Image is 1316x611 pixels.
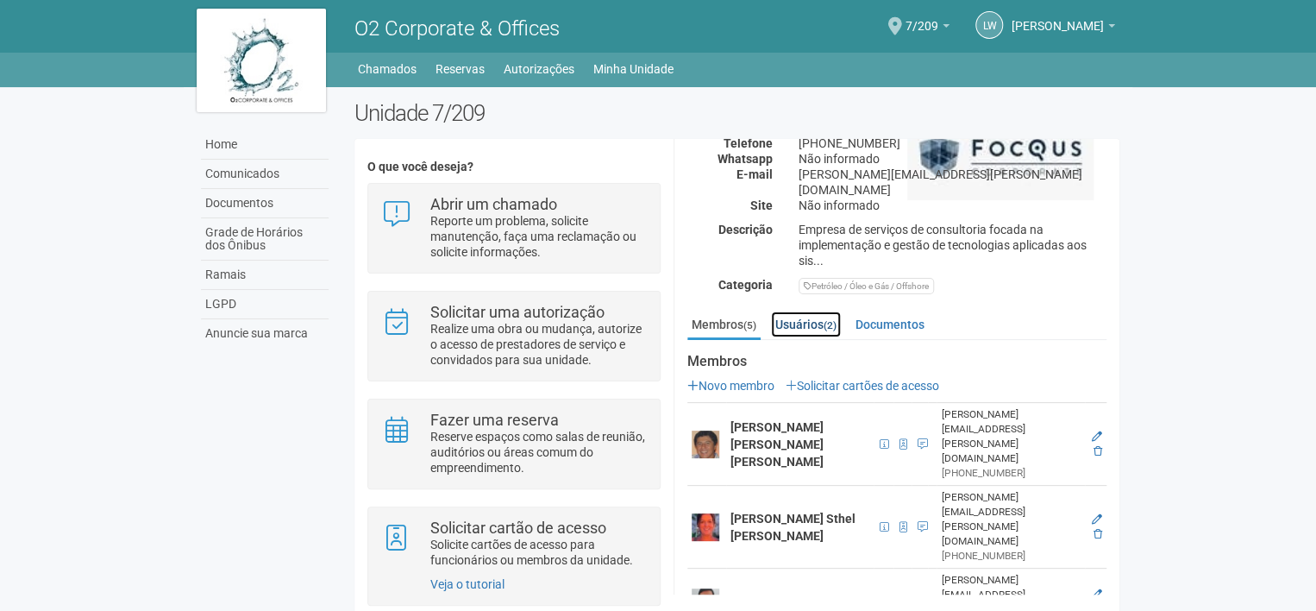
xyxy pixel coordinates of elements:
img: user.png [692,513,719,541]
a: Editar membro [1092,513,1102,526]
strong: Solicitar cartão de acesso [430,519,606,537]
strong: Whatsapp [718,152,773,166]
strong: [PERSON_NAME] [PERSON_NAME] [PERSON_NAME] [730,420,824,469]
div: [PERSON_NAME][EMAIL_ADDRESS][PERSON_NAME][DOMAIN_NAME] [941,407,1080,466]
p: Reporte um problema, solicite manutenção, faça uma reclamação ou solicite informações. [430,213,647,260]
a: [PERSON_NAME] [1012,22,1115,35]
a: Grade de Horários dos Ônibus [201,218,329,261]
a: Fazer uma reserva Reserve espaços como salas de reunião, auditórios ou áreas comum do empreendime... [381,413,646,476]
strong: Telefone [724,136,773,150]
img: user.png [692,431,719,458]
strong: E-mail [736,167,773,181]
div: Petróleo / Óleo e Gás / Offshore [799,278,934,294]
strong: Site [750,198,773,212]
img: logo.jpg [197,9,326,112]
div: [PHONE_NUMBER] [941,466,1080,481]
strong: Solicitar uma autorização [430,303,605,321]
a: Novo membro [687,379,774,393]
a: Ramais [201,261,329,290]
p: Solicite cartões de acesso para funcionários ou membros da unidade. [430,537,647,568]
a: Chamados [358,57,417,81]
a: Reservas [436,57,485,81]
a: Editar membro [1092,589,1102,601]
div: [PHONE_NUMBER] [941,549,1080,564]
strong: Abrir um chamado [430,195,557,213]
strong: Membros [687,354,1106,369]
p: Reserve espaços como salas de reunião, auditórios ou áreas comum do empreendimento. [430,429,647,476]
a: Excluir membro [1094,528,1102,540]
div: [PERSON_NAME][EMAIL_ADDRESS][PERSON_NAME][DOMAIN_NAME] [786,167,1119,198]
strong: Fazer uma reserva [430,411,559,429]
a: Membros(5) [687,312,761,340]
a: Editar membro [1092,431,1102,443]
a: Solicitar cartões de acesso [786,379,939,393]
div: Não informado [786,198,1119,213]
a: LGPD [201,290,329,319]
a: Autorizações [504,57,574,81]
span: O2 Corporate & Offices [354,16,560,41]
div: Empresa de serviços de consultoria focada na implementação e gestão de tecnologias aplicadas aos ... [786,222,1119,268]
a: Comunicados [201,160,329,189]
a: 7/209 [906,22,949,35]
h2: Unidade 7/209 [354,100,1119,126]
a: Minha Unidade [593,57,674,81]
div: Não informado [786,151,1119,167]
a: Abrir um chamado Reporte um problema, solicite manutenção, faça uma reclamação ou solicite inform... [381,197,646,260]
a: LW [975,11,1003,39]
a: Solicitar cartão de acesso Solicite cartões de acesso para funcionários ou membros da unidade. [381,520,646,568]
p: Realize uma obra ou mudança, autorize o acesso de prestadores de serviço e convidados para sua un... [430,321,647,368]
small: (5) [743,319,756,331]
strong: Categoria [718,278,773,292]
small: (2) [824,319,837,331]
a: Anuncie sua marca [201,319,329,348]
a: Veja o tutorial [430,577,504,591]
div: [PERSON_NAME][EMAIL_ADDRESS][PERSON_NAME][DOMAIN_NAME] [941,490,1080,549]
span: Lara Wagner [1012,3,1104,33]
div: [PHONE_NUMBER] [786,135,1119,151]
strong: Descrição [718,223,773,236]
a: Excluir membro [1094,445,1102,457]
a: Usuários(2) [771,312,841,337]
a: Documentos [851,312,929,337]
h4: O que você deseja? [367,161,660,173]
a: Solicitar uma autorização Realize uma obra ou mudança, autorize o acesso de prestadores de serviç... [381,305,646,368]
strong: [PERSON_NAME] Sthel [PERSON_NAME] [730,512,855,543]
span: 7/209 [906,3,938,33]
a: Home [201,130,329,160]
a: Documentos [201,189,329,218]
